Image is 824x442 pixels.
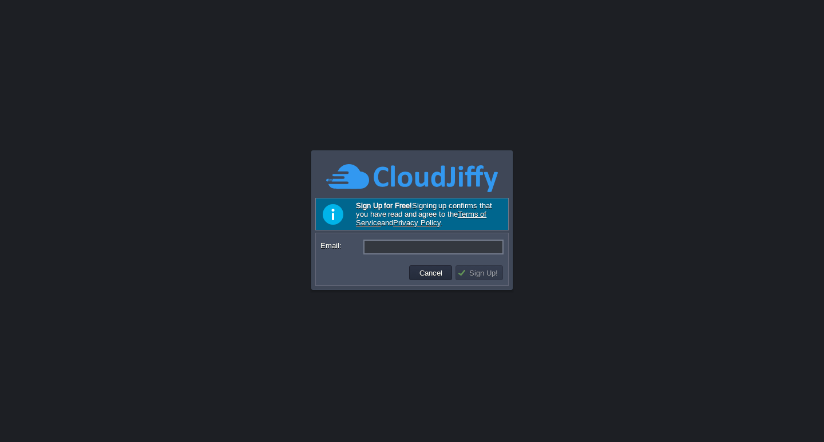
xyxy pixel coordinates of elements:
[326,162,498,194] img: CloudJiffy
[393,218,441,227] a: Privacy Policy
[356,210,486,227] a: Terms of Service
[356,201,412,210] b: Sign Up for Free!
[416,268,446,278] button: Cancel
[457,268,501,278] button: Sign Up!
[320,240,362,252] label: Email:
[315,198,509,230] div: Signing up confirms that you have read and agree to the and .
